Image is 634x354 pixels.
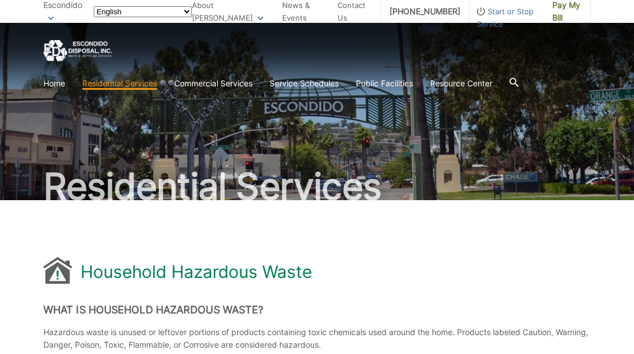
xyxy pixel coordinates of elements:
a: Resource Center [430,77,492,90]
a: Service Schedules [270,77,339,90]
h2: Residential Services [43,168,591,205]
select: Select a language [94,6,192,17]
a: EDCD logo. Return to the homepage. [43,40,112,62]
h1: Household Hazardous Waste [81,261,312,282]
a: Commercial Services [174,77,252,90]
a: Residential Services [82,77,157,90]
a: Public Facilities [356,77,413,90]
p: Hazardous waste is unused or leftover portions of products containing toxic chemicals used around... [43,326,591,351]
a: Home [43,77,65,90]
h2: What is Household Hazardous Waste? [43,304,591,316]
